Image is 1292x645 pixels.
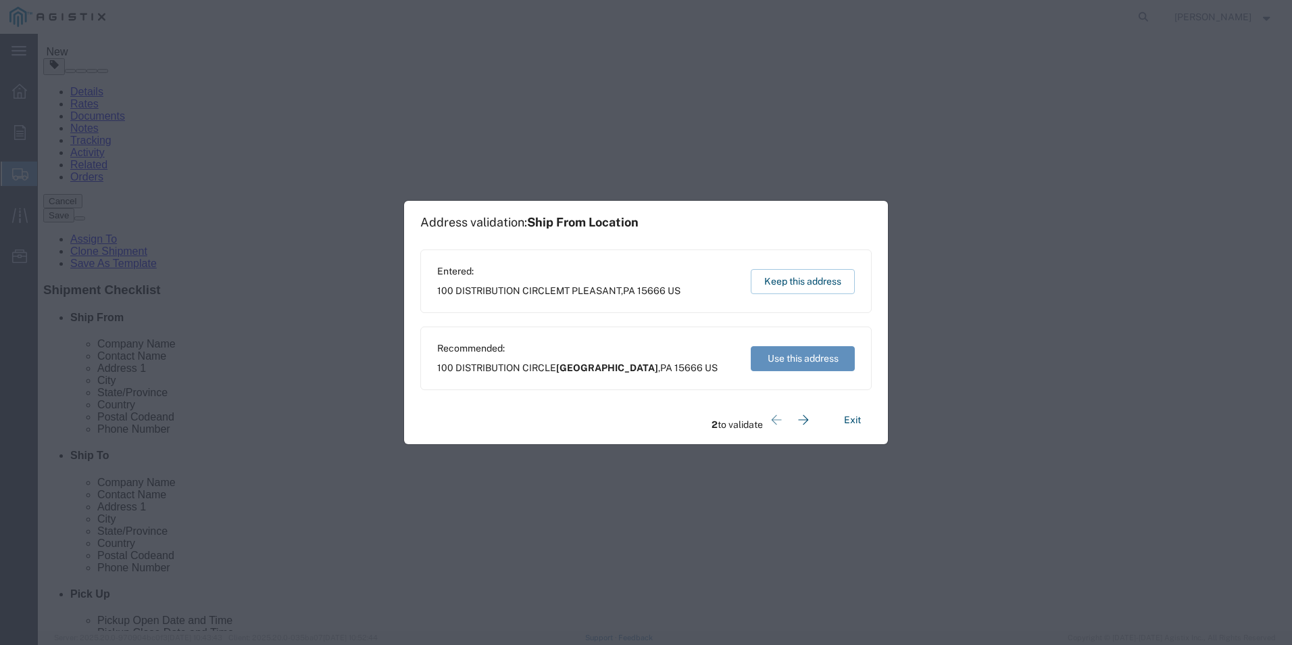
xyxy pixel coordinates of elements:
[712,419,718,430] span: 2
[556,362,658,373] span: [GEOGRAPHIC_DATA]
[712,406,817,433] div: to validate
[660,362,672,373] span: PA
[705,362,718,373] span: US
[437,341,718,356] span: Recommended:
[637,285,666,296] span: 15666
[668,285,680,296] span: US
[437,361,718,375] span: 100 DISTRIBUTION CIRCLE ,
[751,269,855,294] button: Keep this address
[556,285,621,296] span: MT PLEASANT
[437,264,680,279] span: Entered:
[420,215,639,230] h1: Address validation:
[527,215,639,229] span: Ship From Location
[623,285,635,296] span: PA
[751,346,855,371] button: Use this address
[437,284,680,298] span: 100 DISTRIBUTION CIRCLE ,
[833,408,872,432] button: Exit
[674,362,703,373] span: 15666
